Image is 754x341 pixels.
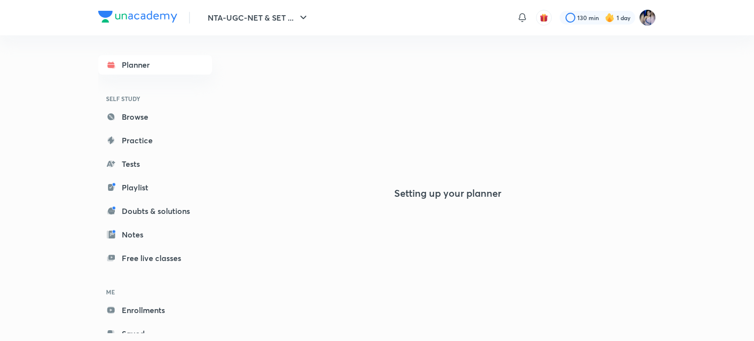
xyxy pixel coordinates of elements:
button: NTA-UGC-NET & SET ... [202,8,315,27]
h6: ME [98,284,212,300]
h4: Setting up your planner [394,187,501,199]
img: streak [605,13,615,23]
a: Company Logo [98,11,177,25]
a: Tests [98,154,212,174]
a: Browse [98,107,212,127]
a: Notes [98,225,212,244]
h6: SELF STUDY [98,90,212,107]
a: Playlist [98,178,212,197]
a: Enrollments [98,300,212,320]
a: Free live classes [98,248,212,268]
button: avatar [536,10,552,26]
a: Doubts & solutions [98,201,212,221]
a: Planner [98,55,212,75]
a: Practice [98,131,212,150]
img: avatar [539,13,548,22]
img: Company Logo [98,11,177,23]
iframe: Help widget launcher [667,303,743,330]
img: Tanya Gautam [639,9,656,26]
